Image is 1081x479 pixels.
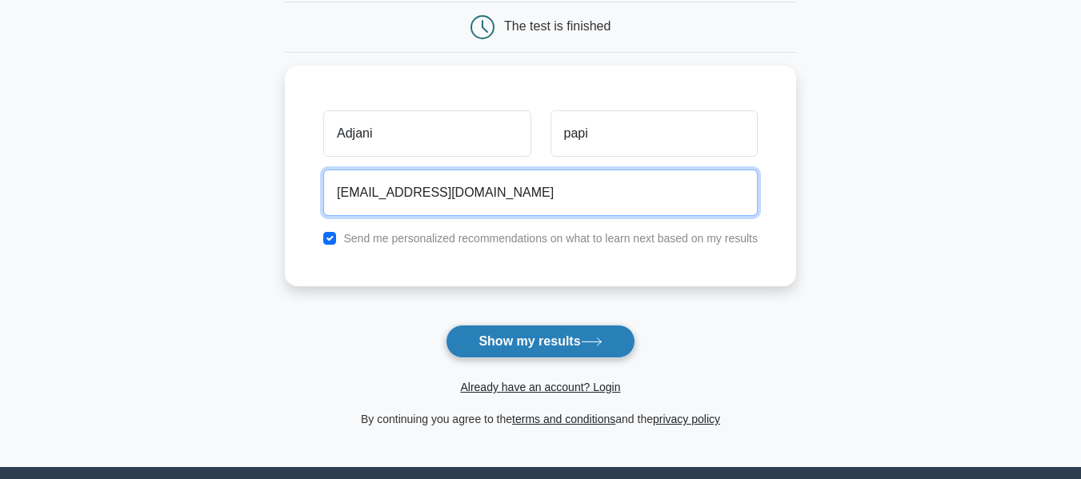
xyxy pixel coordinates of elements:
[323,170,758,216] input: Email
[446,325,635,358] button: Show my results
[551,110,758,157] input: Last name
[343,232,758,245] label: Send me personalized recommendations on what to learn next based on my results
[653,413,720,425] a: privacy policy
[512,413,615,425] a: terms and conditions
[323,110,530,157] input: First name
[504,19,611,33] div: The test is finished
[460,381,620,393] a: Already have an account? Login
[275,409,806,429] div: By continuing you agree to the and the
